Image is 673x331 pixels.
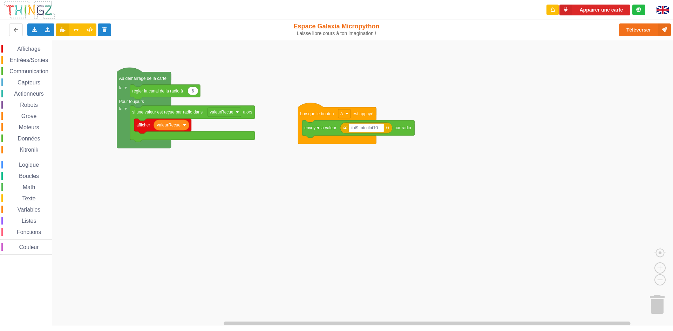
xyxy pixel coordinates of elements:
text: Lorsque le bouton [300,111,334,116]
text: Au démarrage de la carte [119,76,167,81]
text: faire [119,106,128,111]
span: Entrées/Sorties [9,57,49,63]
span: Données [17,136,41,142]
span: Communication [8,68,49,74]
span: Listes [21,218,38,224]
img: gb.png [657,6,669,14]
text: valeurRecue [210,110,233,115]
text: ilot9:toto:ilot10 [351,125,378,130]
span: Grove [20,113,38,119]
span: Couleur [18,244,40,250]
span: Robots [19,102,39,108]
text: faire [119,85,128,90]
span: Variables [16,207,42,213]
text: par radio [394,125,411,130]
span: Actionneurs [13,91,45,97]
button: Appairer une carte [559,5,630,15]
text: afficher [136,123,150,127]
img: thingz_logo.png [3,1,56,19]
span: Affichage [16,46,41,52]
text: si une valeur est reçue par radio dans [132,110,203,115]
button: Téléverser [619,23,671,36]
text: régler la canal de la radio à [132,88,183,93]
text: valeurRecue [157,123,181,127]
span: Moteurs [18,124,40,130]
text: alors [243,110,252,115]
div: Tu es connecté au serveur de création de Thingz [632,5,645,15]
text: 6 [192,88,194,93]
span: Boucles [18,173,40,179]
span: Texte [21,195,36,201]
text: est appuyé [353,111,373,116]
text: A [340,111,343,116]
text: envoyer la valeur [304,125,336,130]
span: Fonctions [16,229,42,235]
span: Capteurs [16,80,41,85]
div: Laisse libre cours à ton imagination ! [278,30,395,36]
span: Logique [18,162,40,168]
div: Espace Galaxia Micropython [278,22,395,36]
span: Math [22,184,36,190]
text: Pour toujours [119,99,144,104]
span: Kitronik [19,147,39,153]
